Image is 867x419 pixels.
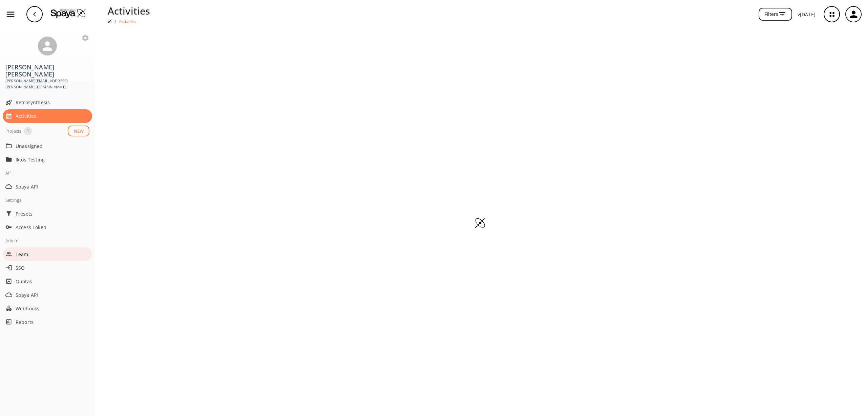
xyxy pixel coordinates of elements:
[108,19,112,23] img: Spaya logo
[3,274,92,288] div: Quotas
[114,18,116,25] li: /
[3,96,92,109] div: Retrosynthesis
[3,153,92,166] div: Iktos Testing
[3,207,92,220] div: Presets
[24,128,32,134] span: 1
[16,278,89,285] span: Quotas
[16,112,89,119] span: Activities
[16,156,70,163] p: Iktos Testing
[16,142,89,150] span: Unassigned
[16,264,89,271] span: SSO
[16,224,89,231] span: Access Token
[108,3,150,18] p: Activities
[3,180,92,193] div: Spaya API
[16,318,89,326] span: Reports
[5,127,21,135] div: Projects
[16,99,89,106] span: Retrosynthesis
[3,109,92,123] div: Activities
[51,8,86,18] img: Logo Spaya
[759,8,792,21] button: Filters
[5,64,89,78] h3: [PERSON_NAME] [PERSON_NAME]
[3,288,92,302] div: Spaya API
[3,220,92,234] div: Access Token
[16,305,89,312] span: Webhooks
[3,315,92,329] div: Reports
[3,261,92,274] div: SSO
[798,11,816,18] p: v [DATE]
[16,251,89,258] span: Team
[16,183,89,190] span: Spaya API
[3,247,92,261] div: Team
[16,210,89,217] span: Presets
[5,78,89,90] span: [PERSON_NAME][EMAIL_ADDRESS][PERSON_NAME][DOMAIN_NAME]
[16,291,89,299] span: Spaya API
[119,19,136,24] p: Activities
[3,139,92,153] div: Unassigned
[3,302,92,315] div: Webhooks
[68,126,89,137] button: NEW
